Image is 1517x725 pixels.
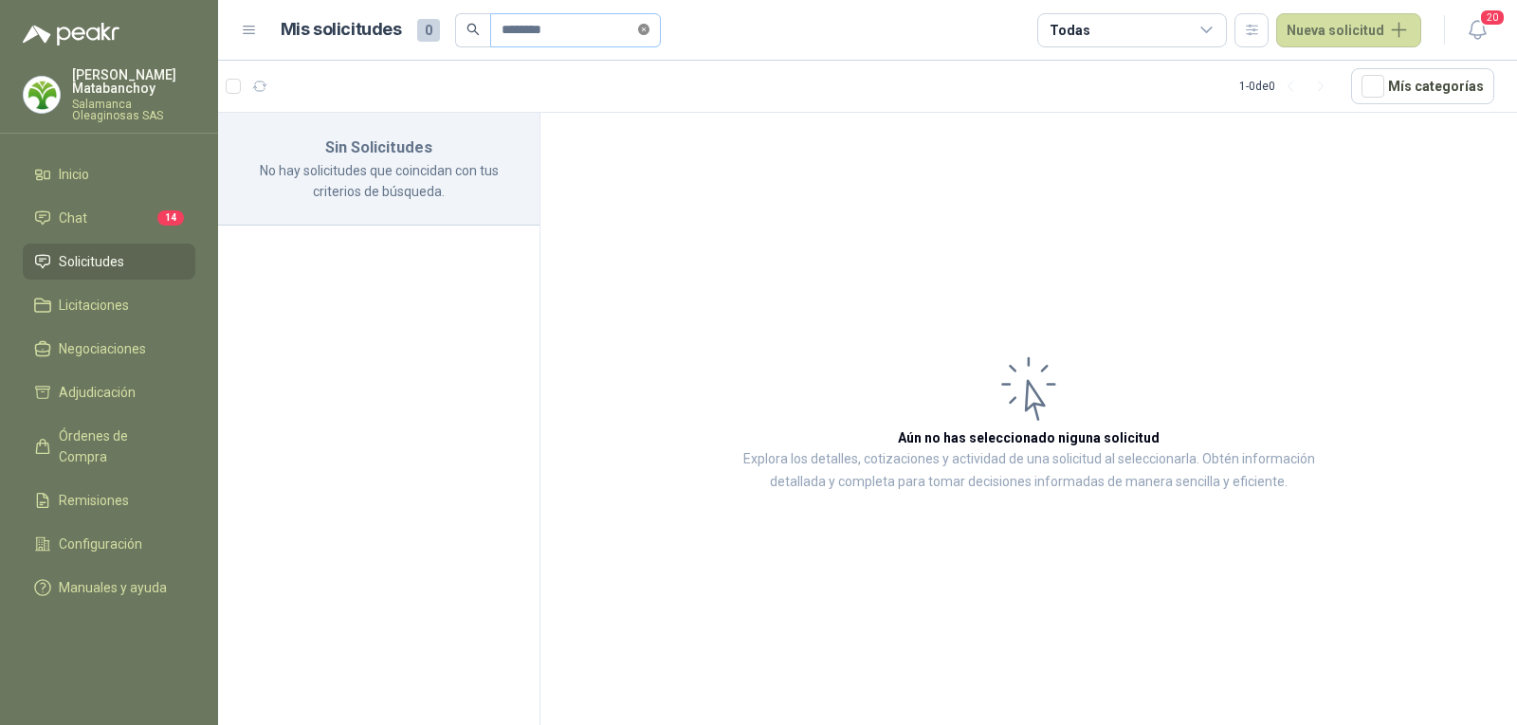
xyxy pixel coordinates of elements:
[1239,71,1336,101] div: 1 - 0 de 0
[638,21,649,39] span: close-circle
[1276,13,1421,47] button: Nueva solicitud
[23,156,195,192] a: Inicio
[23,23,119,45] img: Logo peakr
[23,482,195,518] a: Remisiones
[72,99,195,121] p: Salamanca Oleaginosas SAS
[1050,20,1089,41] div: Todas
[730,448,1327,494] p: Explora los detalles, cotizaciones y actividad de una solicitud al seleccionarla. Obtén informaci...
[638,24,649,35] span: close-circle
[59,164,89,185] span: Inicio
[23,418,195,475] a: Órdenes de Compra
[59,208,87,228] span: Chat
[59,382,136,403] span: Adjudicación
[23,244,195,280] a: Solicitudes
[23,374,195,410] a: Adjudicación
[1351,68,1494,104] button: Mís categorías
[1479,9,1506,27] span: 20
[59,338,146,359] span: Negociaciones
[59,577,167,598] span: Manuales y ayuda
[23,331,195,367] a: Negociaciones
[241,136,517,160] h3: Sin Solicitudes
[59,295,129,316] span: Licitaciones
[23,570,195,606] a: Manuales y ayuda
[59,490,129,511] span: Remisiones
[241,160,517,202] p: No hay solicitudes que coincidan con tus criterios de búsqueda.
[157,210,184,226] span: 14
[59,534,142,554] span: Configuración
[281,16,402,44] h1: Mis solicitudes
[59,426,177,467] span: Órdenes de Compra
[59,251,124,272] span: Solicitudes
[72,68,195,95] p: [PERSON_NAME] Matabanchoy
[23,526,195,562] a: Configuración
[417,19,440,42] span: 0
[1460,13,1494,47] button: 20
[24,77,60,113] img: Company Logo
[466,23,480,36] span: search
[898,427,1160,448] h3: Aún no has seleccionado niguna solicitud
[23,200,195,236] a: Chat14
[23,287,195,323] a: Licitaciones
